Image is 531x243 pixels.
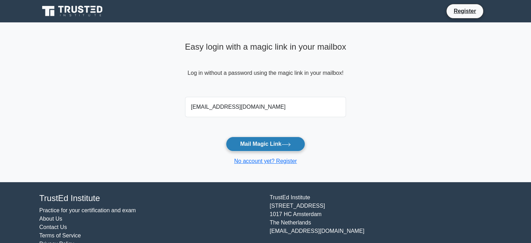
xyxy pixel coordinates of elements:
[226,137,305,151] button: Mail Magic Link
[39,216,62,222] a: About Us
[39,207,136,213] a: Practice for your certification and exam
[234,158,297,164] a: No account yet? Register
[185,39,346,94] div: Log in without a password using the magic link in your mailbox!
[185,97,346,117] input: Email
[39,193,261,203] h4: TrustEd Institute
[39,224,67,230] a: Contact Us
[449,7,480,15] a: Register
[185,42,346,52] h4: Easy login with a magic link in your mailbox
[39,233,81,238] a: Terms of Service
